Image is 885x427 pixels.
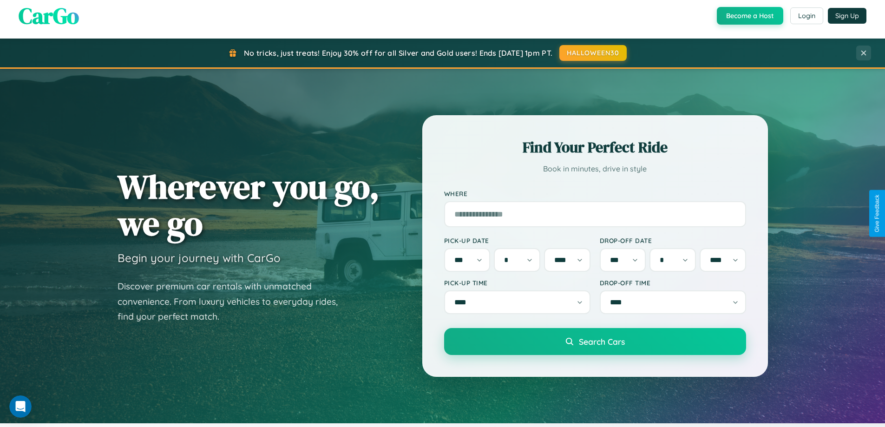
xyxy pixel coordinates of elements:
button: Sign Up [828,8,866,24]
label: Pick-up Date [444,236,590,244]
button: HALLOWEEN30 [559,45,627,61]
p: Discover premium car rentals with unmatched convenience. From luxury vehicles to everyday rides, ... [118,279,350,324]
h2: Find Your Perfect Ride [444,137,746,158]
h1: Wherever you go, we go [118,168,380,242]
button: Become a Host [717,7,783,25]
span: Search Cars [579,336,625,347]
button: Login [790,7,823,24]
span: CarGo [19,0,79,31]
iframe: Intercom live chat [9,395,32,418]
label: Drop-off Time [600,279,746,287]
label: Drop-off Date [600,236,746,244]
span: No tricks, just treats! Enjoy 30% off for all Silver and Gold users! Ends [DATE] 1pm PT. [244,48,552,58]
label: Pick-up Time [444,279,590,287]
button: Search Cars [444,328,746,355]
div: Give Feedback [874,195,880,232]
label: Where [444,190,746,197]
p: Book in minutes, drive in style [444,162,746,176]
h3: Begin your journey with CarGo [118,251,281,265]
